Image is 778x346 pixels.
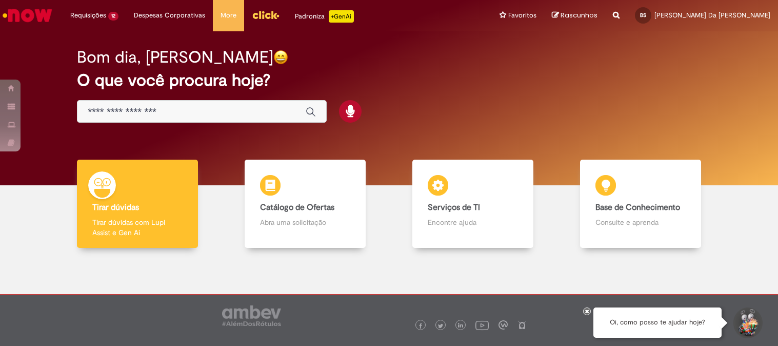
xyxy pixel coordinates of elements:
[732,307,763,338] button: Iniciar Conversa de Suporte
[260,202,334,213] b: Catálogo de Ofertas
[475,318,489,332] img: logo_footer_youtube.png
[108,12,118,21] span: 12
[92,217,183,238] p: Tirar dúvidas com Lupi Assist e Gen Ai
[595,202,680,213] b: Base de Conhecimento
[221,10,236,21] span: More
[428,217,518,227] p: Encontre ajuda
[556,160,724,248] a: Base de Conhecimento Consulte e aprenda
[595,217,686,227] p: Consulte e aprenda
[561,10,597,20] span: Rascunhos
[438,323,443,329] img: logo_footer_twitter.png
[252,7,280,23] img: click_logo_yellow_360x200.png
[593,307,722,338] div: Oi, como posso te ajudar hoje?
[640,12,646,18] span: BS
[552,11,597,21] a: Rascunhos
[260,217,350,227] p: Abra uma solicitação
[70,10,106,21] span: Requisições
[222,160,389,248] a: Catálogo de Ofertas Abra uma solicitação
[329,10,354,23] p: +GenAi
[77,48,273,66] h2: Bom dia, [PERSON_NAME]
[1,5,54,26] img: ServiceNow
[295,10,354,23] div: Padroniza
[77,71,701,89] h2: O que você procura hoje?
[273,50,288,65] img: happy-face.png
[134,10,205,21] span: Despesas Corporativas
[458,323,463,329] img: logo_footer_linkedin.png
[654,11,770,20] span: [PERSON_NAME] Da [PERSON_NAME]
[92,202,139,213] b: Tirar dúvidas
[418,323,423,329] img: logo_footer_facebook.png
[222,305,281,326] img: logo_footer_ambev_rotulo_gray.png
[54,160,222,248] a: Tirar dúvidas Tirar dúvidas com Lupi Assist e Gen Ai
[517,320,527,330] img: logo_footer_naosei.png
[508,10,536,21] span: Favoritos
[498,320,508,330] img: logo_footer_workplace.png
[389,160,557,248] a: Serviços de TI Encontre ajuda
[428,202,480,213] b: Serviços de TI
